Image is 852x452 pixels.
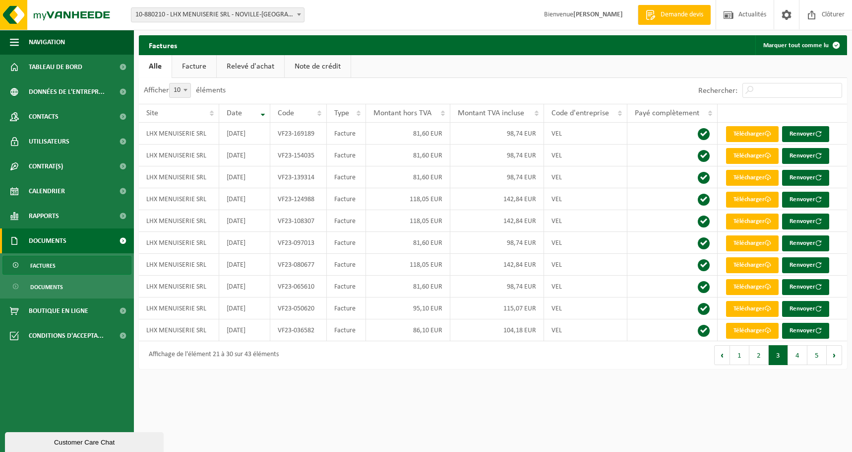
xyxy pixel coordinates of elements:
[544,145,627,166] td: VEL
[5,430,166,452] iframe: chat widget
[29,104,59,129] span: Contacts
[573,11,623,18] strong: [PERSON_NAME]
[450,319,544,341] td: 104,18 EUR
[139,210,219,232] td: LHX MENUISERIE SRL
[544,188,627,210] td: VEL
[544,210,627,232] td: VEL
[139,298,219,319] td: LHX MENUISERIE SRL
[29,299,88,323] span: Boutique en ligne
[782,126,829,142] button: Renvoyer
[327,166,366,188] td: Facture
[366,123,450,145] td: 81,60 EUR
[278,109,294,117] span: Code
[139,55,172,78] a: Alle
[139,145,219,166] td: LHX MENUISERIE SRL
[782,214,829,229] button: Renvoyer
[638,5,711,25] a: Demande devis
[219,145,270,166] td: [DATE]
[29,55,82,79] span: Tableau de bord
[30,278,63,297] span: Documents
[29,204,59,228] span: Rapports
[139,123,219,145] td: LHX MENUISERIE SRL
[726,235,779,251] a: Télécharger
[131,7,304,22] span: 10-880210 - LHX MENUISERIE SRL - NOVILLE-SUR-MÉHAIGNE
[327,298,366,319] td: Facture
[327,276,366,298] td: Facture
[169,83,191,98] span: 10
[270,145,327,166] td: VF23-154035
[144,86,226,94] label: Afficher éléments
[270,254,327,276] td: VF23-080677
[807,345,827,365] button: 5
[270,319,327,341] td: VF23-036582
[219,166,270,188] td: [DATE]
[450,123,544,145] td: 98,74 EUR
[285,55,351,78] a: Note de crédit
[219,123,270,145] td: [DATE]
[366,276,450,298] td: 81,60 EUR
[782,148,829,164] button: Renvoyer
[270,188,327,210] td: VF23-124988
[29,154,63,179] span: Contrat(s)
[782,170,829,186] button: Renvoyer
[227,109,242,117] span: Date
[450,254,544,276] td: 142,84 EUR
[29,79,105,104] span: Données de l'entrepr...
[782,301,829,317] button: Renvoyer
[551,109,609,117] span: Code d'entreprise
[544,232,627,254] td: VEL
[270,166,327,188] td: VF23-139314
[450,166,544,188] td: 98,74 EUR
[544,319,627,341] td: VEL
[366,254,450,276] td: 118,05 EUR
[219,254,270,276] td: [DATE]
[827,345,842,365] button: Next
[544,276,627,298] td: VEL
[373,109,431,117] span: Montant hors TVA
[714,345,730,365] button: Previous
[29,129,69,154] span: Utilisateurs
[327,188,366,210] td: Facture
[544,166,627,188] td: VEL
[450,210,544,232] td: 142,84 EUR
[30,256,56,275] span: Factures
[726,170,779,186] a: Télécharger
[139,276,219,298] td: LHX MENUISERIE SRL
[144,346,279,364] div: Affichage de l'élément 21 à 30 sur 43 éléments
[217,55,284,78] a: Relevé d'achat
[219,298,270,319] td: [DATE]
[726,126,779,142] a: Télécharger
[219,319,270,341] td: [DATE]
[327,254,366,276] td: Facture
[131,8,304,22] span: 10-880210 - LHX MENUISERIE SRL - NOVILLE-SUR-MÉHAIGNE
[726,279,779,295] a: Télécharger
[726,257,779,273] a: Télécharger
[334,109,349,117] span: Type
[327,123,366,145] td: Facture
[450,232,544,254] td: 98,74 EUR
[2,256,131,275] a: Factures
[726,214,779,229] a: Télécharger
[170,83,190,97] span: 10
[788,345,807,365] button: 4
[270,276,327,298] td: VF23-065610
[366,188,450,210] td: 118,05 EUR
[635,109,699,117] span: Payé complètement
[139,254,219,276] td: LHX MENUISERIE SRL
[139,188,219,210] td: LHX MENUISERIE SRL
[726,148,779,164] a: Télécharger
[782,279,829,295] button: Renvoyer
[749,345,769,365] button: 2
[782,235,829,251] button: Renvoyer
[782,257,829,273] button: Renvoyer
[327,319,366,341] td: Facture
[270,232,327,254] td: VF23-097013
[450,298,544,319] td: 115,07 EUR
[29,228,66,253] span: Documents
[327,210,366,232] td: Facture
[450,276,544,298] td: 98,74 EUR
[755,35,846,55] button: Marquer tout comme lu
[544,123,627,145] td: VEL
[782,192,829,208] button: Renvoyer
